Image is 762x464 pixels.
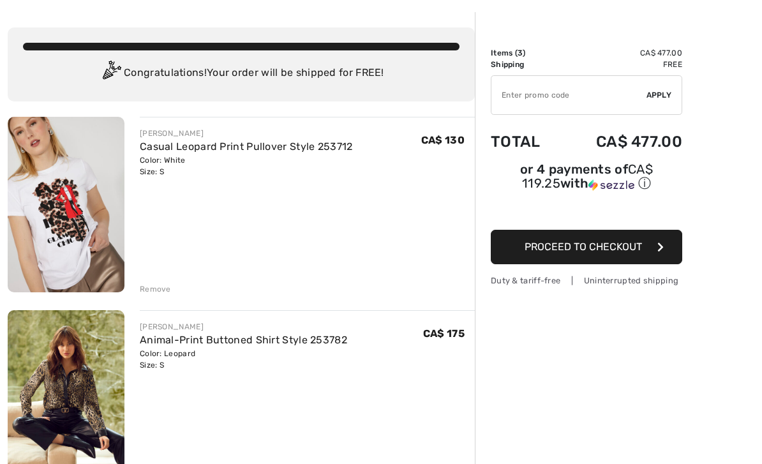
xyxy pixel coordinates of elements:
img: Casual Leopard Print Pullover Style 253712 [8,117,124,292]
td: Free [560,59,682,70]
input: Promo code [491,76,646,114]
img: Congratulation2.svg [98,61,124,86]
span: CA$ 175 [423,327,465,340]
div: or 4 payments of with [491,163,682,192]
div: Color: Leopard Size: S [140,348,347,371]
div: [PERSON_NAME] [140,321,347,333]
span: 3 [518,49,523,57]
a: Animal-Print Buttoned Shirt Style 253782 [140,334,347,346]
div: [PERSON_NAME] [140,128,353,139]
div: Congratulations! Your order will be shipped for FREE! [23,61,459,86]
img: Sezzle [588,179,634,191]
div: Remove [140,283,171,295]
span: CA$ 130 [421,134,465,146]
span: Proceed to Checkout [525,241,642,253]
button: Proceed to Checkout [491,230,682,264]
td: CA$ 477.00 [560,120,682,163]
span: CA$ 119.25 [522,161,653,191]
a: Casual Leopard Print Pullover Style 253712 [140,140,353,153]
span: Apply [646,89,672,101]
div: or 4 payments ofCA$ 119.25withSezzle Click to learn more about Sezzle [491,163,682,197]
td: Shipping [491,59,560,70]
div: Color: White Size: S [140,154,353,177]
div: Duty & tariff-free | Uninterrupted shipping [491,274,682,287]
td: Total [491,120,560,163]
td: Items ( ) [491,47,560,59]
iframe: PayPal-paypal [491,197,682,225]
td: CA$ 477.00 [560,47,682,59]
